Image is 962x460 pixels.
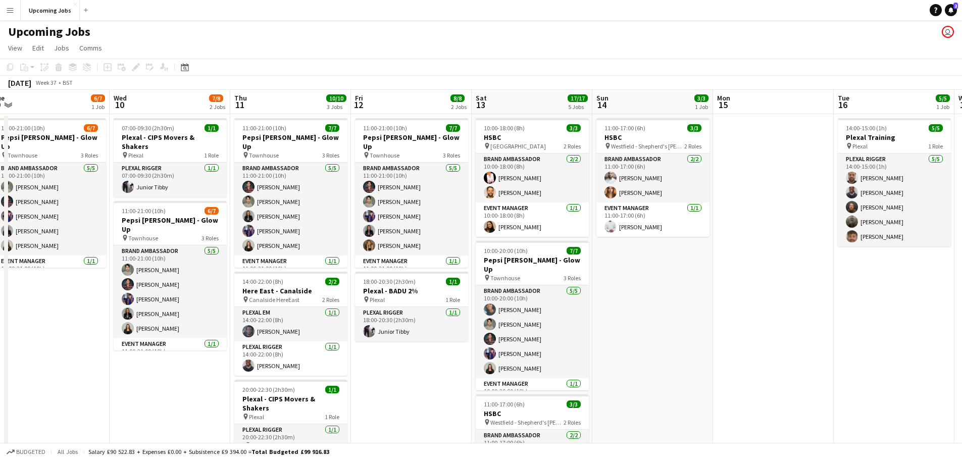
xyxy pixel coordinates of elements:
span: Comms [79,43,102,53]
span: All jobs [56,448,80,455]
div: BST [63,79,73,86]
div: [DATE] [8,78,31,88]
span: 2 [953,3,958,9]
h1: Upcoming Jobs [8,24,90,39]
app-user-avatar: Amy Williamson [942,26,954,38]
button: Budgeted [5,446,47,457]
span: Total Budgeted £99 916.83 [251,448,329,455]
button: Upcoming Jobs [21,1,80,20]
a: Comms [75,41,106,55]
a: Edit [28,41,48,55]
a: View [4,41,26,55]
span: Week 37 [33,79,59,86]
span: Budgeted [16,448,45,455]
span: Edit [32,43,44,53]
span: Jobs [54,43,69,53]
div: Salary £90 522.83 + Expenses £0.00 + Subsistence £9 394.00 = [88,448,329,455]
span: View [8,43,22,53]
a: 2 [945,4,957,16]
a: Jobs [50,41,73,55]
